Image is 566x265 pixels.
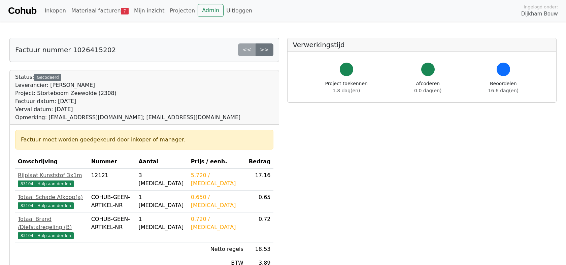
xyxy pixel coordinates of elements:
[191,171,243,188] div: 5.720 / [MEDICAL_DATA]
[325,80,368,94] div: Project toekennen
[488,80,519,94] div: Beoordelen
[18,171,86,179] div: Rijplaat Kunststof 3x1m
[136,155,188,169] th: Aantal
[15,73,240,122] div: Status:
[139,171,186,188] div: 3 [MEDICAL_DATA]
[224,4,255,18] a: Uitloggen
[18,180,74,187] span: 83104 - Hulp aan derden
[246,155,273,169] th: Bedrag
[246,169,273,191] td: 17.16
[18,193,86,209] a: Totaal Schade Afkoop(a)83104 - Hulp aan derden
[15,89,240,97] div: Project: Storteboom Zeewolde (2308)
[21,136,268,144] div: Factuur moet worden goedgekeurd door inkoper of manager.
[15,97,240,105] div: Factuur datum: [DATE]
[488,88,519,93] span: 16.6 dag(en)
[293,41,551,49] h5: Verwerkingstijd
[256,43,273,56] a: >>
[521,10,558,18] span: Dijkham Bouw
[188,155,246,169] th: Prijs / eenh.
[191,193,243,209] div: 0.650 / [MEDICAL_DATA]
[188,242,246,256] td: Netto regels
[89,155,136,169] th: Nummer
[18,202,74,209] span: 83104 - Hulp aan derden
[8,3,36,19] a: Cohub
[18,232,74,239] span: 83104 - Hulp aan derden
[121,8,129,14] span: 7
[18,215,86,231] div: Totaal Brand /Diefstalregeling (B)
[414,80,441,94] div: Afcoderen
[15,81,240,89] div: Leverancier: [PERSON_NAME]
[246,242,273,256] td: 18.53
[333,88,360,93] span: 1.8 dag(en)
[18,171,86,188] a: Rijplaat Kunststof 3x1m83104 - Hulp aan derden
[167,4,198,18] a: Projecten
[198,4,224,17] a: Admin
[246,191,273,212] td: 0.65
[89,212,136,242] td: COHUB-GEEN-ARTIKEL-NR
[414,88,441,93] span: 0.0 dag(en)
[131,4,167,18] a: Mijn inzicht
[18,193,86,201] div: Totaal Schade Afkoop(a)
[191,215,243,231] div: 0.720 / [MEDICAL_DATA]
[524,4,558,10] span: Ingelogd onder:
[15,155,89,169] th: Omschrijving
[246,212,273,242] td: 0.72
[89,191,136,212] td: COHUB-GEEN-ARTIKEL-NR
[15,46,116,54] h5: Factuur nummer 1026415202
[89,169,136,191] td: 12121
[139,215,186,231] div: 1 [MEDICAL_DATA]
[42,4,68,18] a: Inkopen
[18,215,86,239] a: Totaal Brand /Diefstalregeling (B)83104 - Hulp aan derden
[139,193,186,209] div: 1 [MEDICAL_DATA]
[34,74,61,81] div: Gecodeerd
[69,4,131,18] a: Materiaal facturen7
[15,105,240,113] div: Verval datum: [DATE]
[15,113,240,122] div: Opmerking: [EMAIL_ADDRESS][DOMAIN_NAME]; [EMAIL_ADDRESS][DOMAIN_NAME]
